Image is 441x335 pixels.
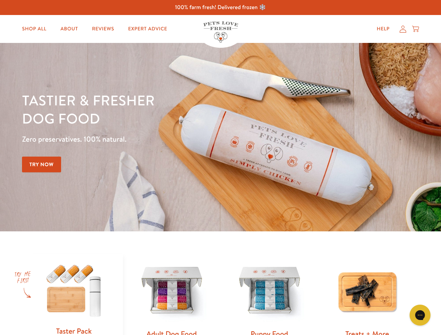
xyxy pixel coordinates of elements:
[371,22,395,36] a: Help
[22,133,287,146] p: Zero preservatives. 100% natural.
[55,22,83,36] a: About
[22,91,287,127] h1: Tastier & fresher dog food
[16,22,52,36] a: Shop All
[123,22,173,36] a: Expert Advice
[86,22,119,36] a: Reviews
[406,302,434,328] iframe: Gorgias live chat messenger
[22,157,61,172] a: Try Now
[203,21,238,43] img: Pets Love Fresh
